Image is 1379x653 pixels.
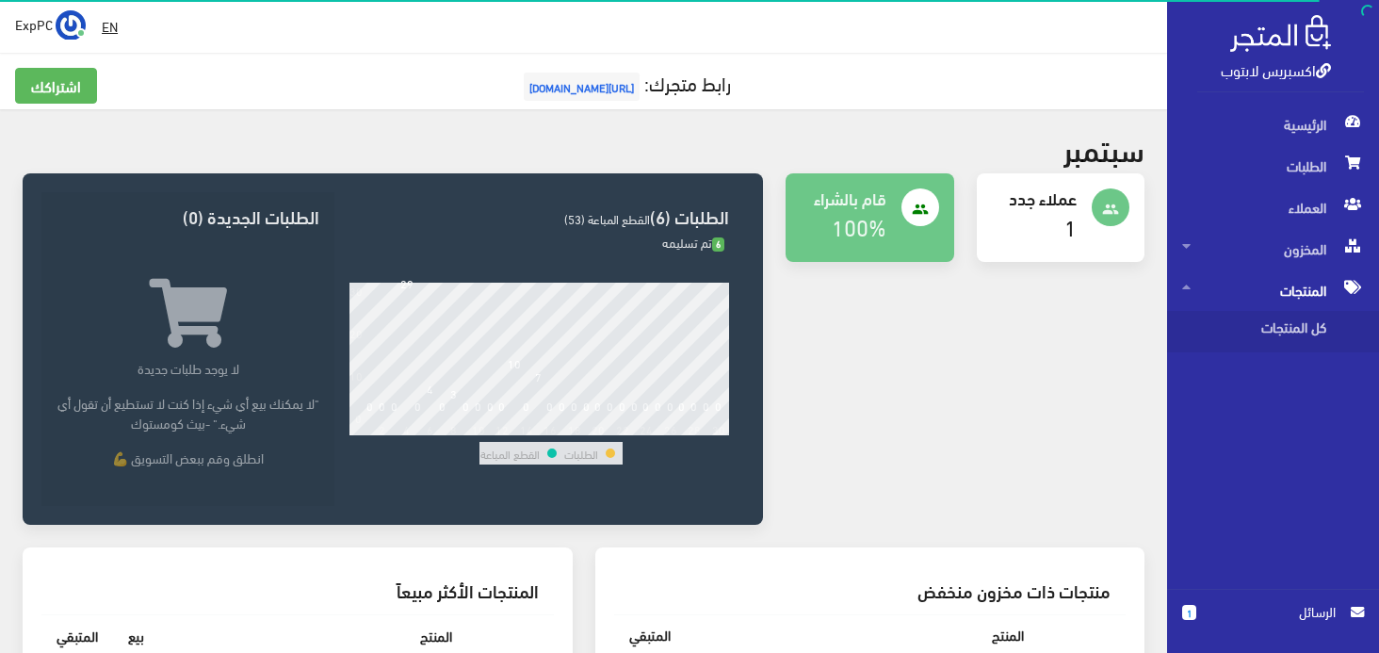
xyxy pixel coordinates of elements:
[662,231,724,253] span: تم تسليمه
[57,581,539,599] h3: المنتجات الأكثر مبيعاً
[1182,104,1364,145] span: الرئيسية
[629,581,1111,599] h3: منتجات ذات مخزون منخفض
[479,442,541,465] td: القطع المباعة
[495,422,509,435] div: 12
[403,422,410,435] div: 4
[640,422,653,435] div: 24
[1167,228,1379,269] a: المخزون
[912,201,929,218] i: people
[1064,205,1077,246] a: 1
[801,188,885,207] h4: قام بالشراء
[1167,145,1379,187] a: الطلبات
[543,422,557,435] div: 16
[1167,187,1379,228] a: العملاء
[472,422,485,435] div: 10
[94,9,125,43] a: EN
[57,393,319,433] p: "لا يمكنك بيع أي شيء إذا كنت لا تستطيع أن تقول أي شيء." -بيث كومستوك
[1167,311,1379,352] a: كل المنتجات
[1063,132,1144,165] h2: سبتمبر
[712,237,724,252] span: 6
[592,422,605,435] div: 20
[1182,601,1364,642] a: 1 الرسائل
[519,65,731,100] a: رابط متجرك:[URL][DOMAIN_NAME]
[563,442,599,465] td: الطلبات
[1182,269,1364,311] span: المنتجات
[520,422,533,435] div: 14
[688,422,701,435] div: 28
[564,207,650,230] span: القطع المباعة (53)
[1182,605,1196,620] span: 1
[712,422,725,435] div: 30
[1182,228,1364,269] span: المخزون
[1182,145,1364,187] span: الطلبات
[15,12,53,36] span: ExpPC
[57,358,319,378] p: لا يوجد طلبات جديدة
[1230,15,1331,52] img: .
[1211,601,1336,622] span: الرسائل
[832,205,886,246] a: 100%
[427,422,433,435] div: 6
[1167,269,1379,311] a: المنتجات
[1102,201,1119,218] i: people
[664,422,677,435] div: 26
[1167,104,1379,145] a: الرئيسية
[56,10,86,41] img: ...
[1221,56,1331,83] a: اكسبريس لابتوب
[524,73,640,101] span: [URL][DOMAIN_NAME]
[15,9,86,40] a: ... ExpPC
[379,422,385,435] div: 2
[616,422,629,435] div: 22
[57,207,319,225] h3: الطلبات الجديدة (0)
[1182,187,1364,228] span: العملاء
[15,68,97,104] a: اشتراكك
[57,448,319,467] p: انطلق وقم ببعض التسويق 💪
[450,422,457,435] div: 8
[1182,311,1325,352] span: كل المنتجات
[400,274,414,291] div: 29
[992,188,1077,207] h4: عملاء جدد
[102,14,118,38] u: EN
[349,207,729,225] h3: الطلبات (6)
[568,422,581,435] div: 18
